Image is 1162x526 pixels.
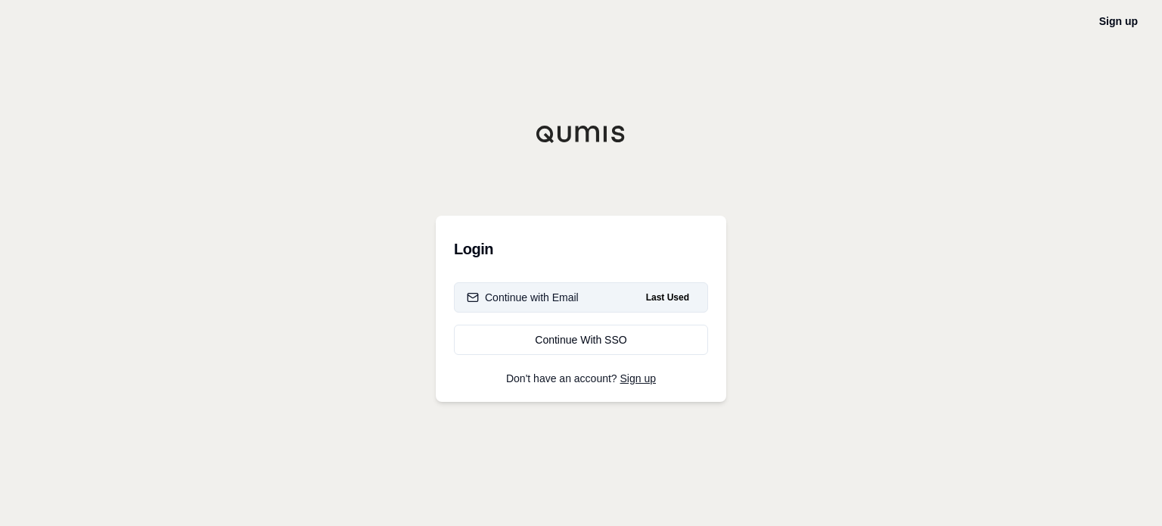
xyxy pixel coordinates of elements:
[467,332,695,347] div: Continue With SSO
[454,325,708,355] a: Continue With SSO
[454,234,708,264] h3: Login
[454,373,708,384] p: Don't have an account?
[620,372,656,384] a: Sign up
[640,288,695,307] span: Last Used
[536,125,626,143] img: Qumis
[467,290,579,305] div: Continue with Email
[454,282,708,313] button: Continue with EmailLast Used
[1099,15,1138,27] a: Sign up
